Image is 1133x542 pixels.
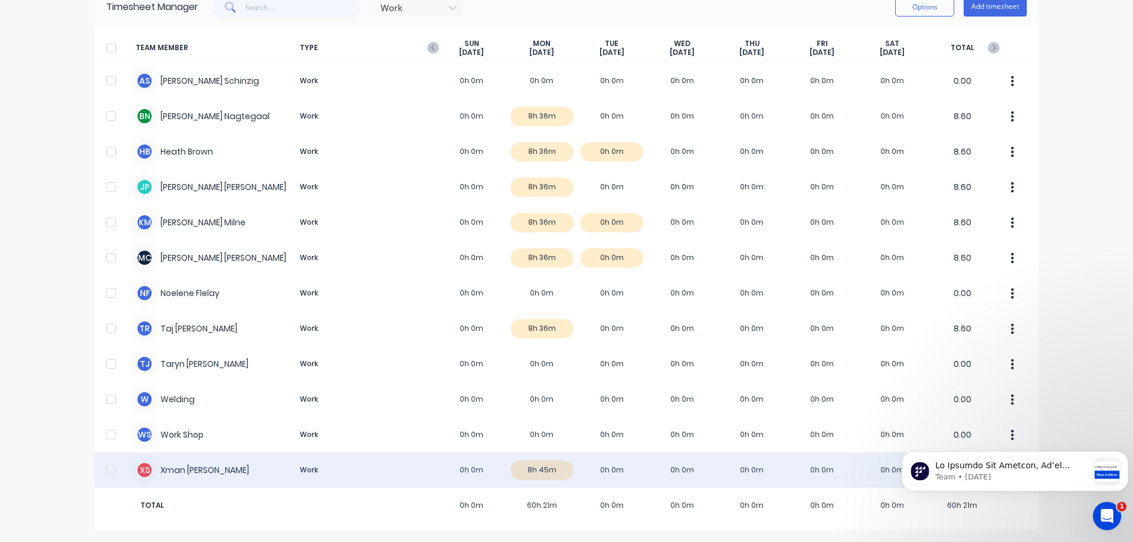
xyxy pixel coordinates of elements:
iframe: Intercom live chat [1093,502,1121,530]
span: TUE [605,39,618,48]
span: 1 [1117,502,1127,511]
span: WED [674,39,690,48]
span: [DATE] [459,48,484,57]
span: 0h 0m [787,500,857,511]
span: 0h 0m [857,500,928,511]
iframe: Intercom notifications message [897,428,1133,510]
span: SUN [464,39,479,48]
span: 60h 21m [507,500,577,511]
p: Message from Team, sent 5d ago [38,44,192,55]
span: TOTAL [927,39,997,57]
span: THU [745,39,759,48]
span: [DATE] [670,48,695,57]
span: 0h 0m [647,500,717,511]
span: TEAM MEMBER [136,39,295,57]
span: FRI [817,39,828,48]
span: MON [533,39,551,48]
span: [DATE] [529,48,554,57]
span: [DATE] [810,48,834,57]
span: [DATE] [600,48,624,57]
span: [DATE] [739,48,764,57]
span: SAT [885,39,899,48]
span: TOTAL [136,500,354,511]
span: [DATE] [880,48,905,57]
span: 0h 0m [437,500,507,511]
span: 0h 0m [577,500,647,511]
span: TYPE [295,39,437,57]
span: 0h 0m [717,500,787,511]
